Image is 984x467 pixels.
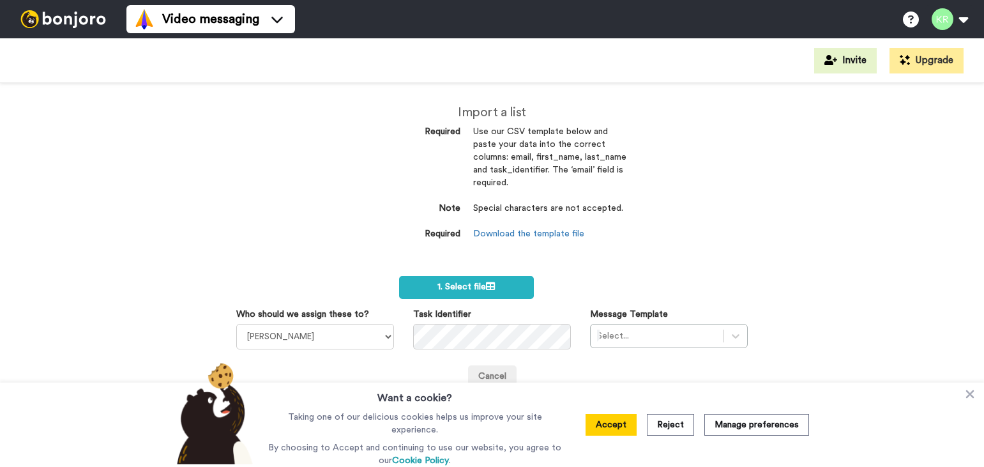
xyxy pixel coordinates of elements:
[590,308,668,321] label: Message Template
[358,228,460,241] dt: Required
[437,282,495,291] span: 1. Select file
[358,105,626,119] h2: Import a list
[134,9,155,29] img: vm-color.svg
[586,414,637,436] button: Accept
[473,203,626,228] dd: Special characters are not accepted.
[265,441,564,467] p: By choosing to Accept and continuing to use our website, you agree to our .
[473,126,626,203] dd: Use our CSV template below and paste your data into the correct columns: email, first_name, last_...
[889,48,964,73] button: Upgrade
[162,10,259,28] span: Video messaging
[265,411,564,436] p: Taking one of our delicious cookies helps us improve your site experience.
[358,126,460,139] dt: Required
[15,10,111,28] img: bj-logo-header-white.svg
[473,229,584,238] a: Download the template file
[704,414,809,436] button: Manage preferences
[413,308,471,321] label: Task Identifier
[236,308,369,321] label: Who should we assign these to?
[647,414,694,436] button: Reject
[814,48,877,73] button: Invite
[468,365,517,388] a: Cancel
[358,203,460,215] dt: Note
[392,456,449,465] a: Cookie Policy
[165,362,260,464] img: bear-with-cookie.png
[377,383,452,406] h3: Want a cookie?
